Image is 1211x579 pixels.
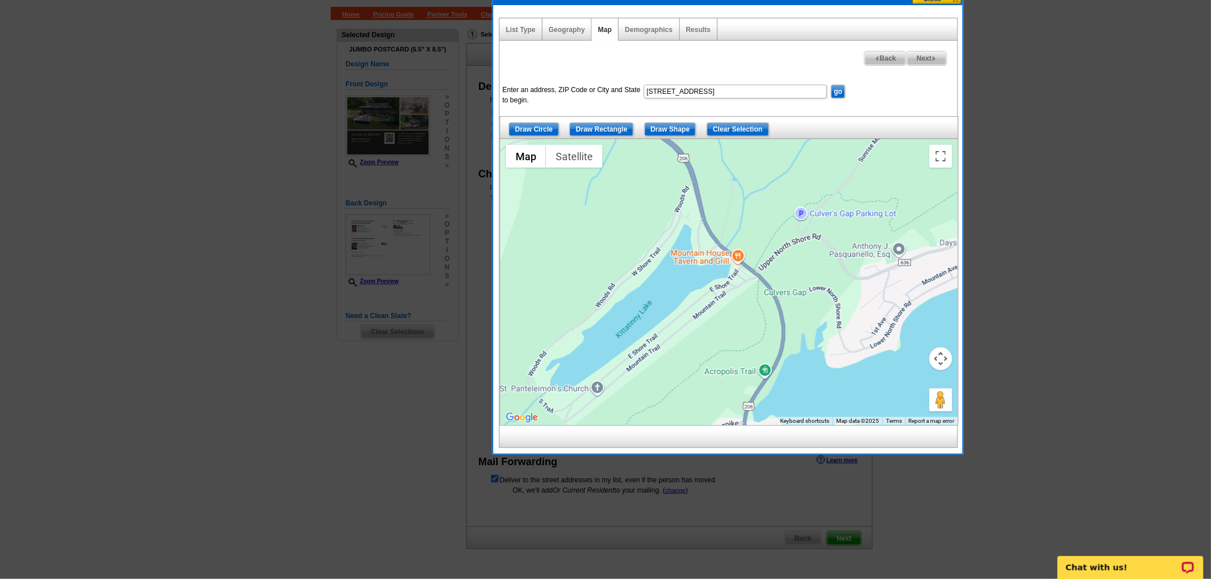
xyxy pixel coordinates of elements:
[625,26,672,34] a: Demographics
[686,26,711,34] a: Results
[503,410,541,425] a: Open this area in Google Maps (opens a new window)
[509,122,559,136] input: Draw Circle
[864,51,907,66] a: Back
[831,85,845,98] input: go
[546,145,603,168] button: Show satellite imagery
[886,418,902,424] a: Terms
[780,417,829,425] button: Keyboard shortcuts
[569,122,634,136] input: Draw Rectangle
[907,51,947,65] span: Next
[506,26,536,34] a: List Type
[503,410,541,425] img: Google
[836,418,879,424] span: Map data ©2025
[502,85,643,105] label: Enter an address, ZIP Code or City and State to begin.
[932,56,937,61] img: button-next-arrow-gray.png
[598,26,612,34] a: Map
[549,26,585,34] a: Geography
[707,122,769,136] input: Clear Selection
[644,122,696,136] input: Draw Shape
[506,145,546,168] button: Show street map
[929,347,952,370] button: Map camera controls
[929,388,952,411] button: Drag Pegman onto the map to open Street View
[909,418,955,424] a: Report a map error
[874,56,880,61] img: button-prev-arrow-gray.png
[1050,543,1211,579] iframe: LiveChat chat widget
[907,51,947,66] a: Next
[929,145,952,168] button: Toggle fullscreen view
[865,51,906,65] span: Back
